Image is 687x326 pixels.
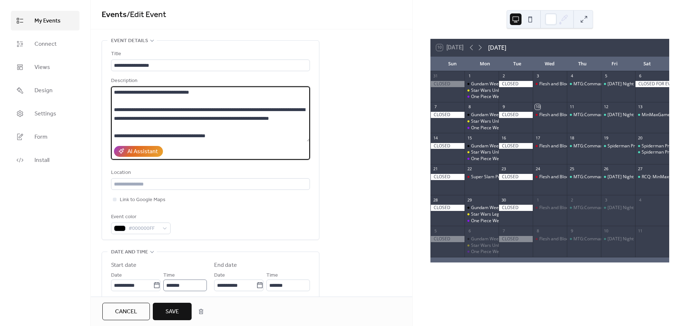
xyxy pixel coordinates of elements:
[114,146,163,157] button: AI Assistant
[533,174,567,180] div: Flesh and Blood Armory Night
[102,303,150,320] button: Cancel
[111,37,148,45] span: Event details
[465,218,499,224] div: One Piece Weekly Event
[499,174,533,180] div: CLOSED
[608,205,667,211] div: [DATE] Night Magic - Modern
[573,236,625,242] div: MTG:Commander [DATE]
[34,40,57,49] span: Connect
[533,81,567,87] div: Flesh and Blood Armory Night
[471,156,519,162] div: One Piece Weekly Event
[471,81,516,87] div: Gundam Weekly Event
[637,135,643,140] div: 20
[465,118,499,125] div: Star Wars Unlimited Weekly Play
[128,224,159,233] span: #000000FF
[165,307,179,316] span: Save
[501,57,533,71] div: Tue
[11,57,79,77] a: Views
[535,197,540,203] div: 1
[111,50,308,58] div: Title
[637,166,643,172] div: 27
[539,205,600,211] div: Flesh and Blood Armory Night
[533,236,567,242] div: Flesh and Blood Armory Night
[465,236,499,242] div: Gundam Weekly Event
[214,261,237,270] div: End date
[501,73,506,79] div: 2
[465,149,499,155] div: Star Wars Unlimited Weekly Play
[567,236,601,242] div: MTG:Commander Thursday
[471,243,537,249] div: Star Wars Unlimited Weekly Play
[467,73,472,79] div: 1
[601,112,635,118] div: Friday Night Magic - Modern
[465,87,499,94] div: Star Wars Unlimited Weekly Play
[11,127,79,147] a: Form
[635,112,669,118] div: MinMaxGames STANDARD Store Championship Saturday September 13th 12pm
[471,174,550,180] div: Super Slam Prerelease [DATE] 6:30 PM
[601,143,635,149] div: Spiderman Prerelease September 19th 6:00pm
[430,205,465,211] div: CLOSED
[214,271,225,280] span: Date
[471,211,602,217] div: Star Wars Legends of the Force Store Showdown [DATE] 6:30 PM
[569,73,574,79] div: 4
[430,174,465,180] div: CLOSED
[501,135,506,140] div: 16
[539,236,600,242] div: Flesh and Blood Armory Night
[467,166,472,172] div: 22
[573,112,625,118] div: MTG:Commander [DATE]
[153,303,192,320] button: Save
[433,135,438,140] div: 14
[598,57,631,71] div: Fri
[533,112,567,118] div: Flesh and Blood Armory Night
[499,143,533,149] div: CLOSED
[433,73,438,79] div: 31
[467,197,472,203] div: 29
[533,143,567,149] div: Flesh and Blood Armory Night
[601,205,635,211] div: Friday Night Magic - Modern
[608,236,667,242] div: [DATE] Night Magic - Modern
[34,110,56,118] span: Settings
[11,34,79,54] a: Connect
[465,94,499,100] div: One Piece Weekly Event
[465,81,499,87] div: Gundam Weekly Event
[11,11,79,30] a: My Events
[471,118,537,125] div: Star Wars Unlimited Weekly Play
[569,135,574,140] div: 18
[535,228,540,233] div: 8
[573,81,625,87] div: MTG:Commander [DATE]
[471,87,537,94] div: Star Wars Unlimited Weekly Play
[601,81,635,87] div: Friday Night Magic - Modern
[603,228,609,233] div: 10
[433,197,438,203] div: 28
[573,174,625,180] div: MTG:Commander [DATE]
[471,236,516,242] div: Gundam Weekly Event
[569,228,574,233] div: 9
[115,307,137,316] span: Cancel
[430,112,465,118] div: CLOSED
[535,166,540,172] div: 24
[34,156,49,165] span: Install
[11,104,79,123] a: Settings
[567,112,601,118] div: MTG:Commander Thursday
[471,205,516,211] div: Gundam Weekly Event
[34,133,48,142] span: Form
[539,143,600,149] div: Flesh and Blood Armory Night
[535,135,540,140] div: 17
[535,73,540,79] div: 3
[635,174,669,180] div: RCQ: MinMaxGames STANDARD Regional Championship Qualifier Saturday September 27th 11am Start RCQ ...
[436,57,469,71] div: Sun
[111,77,308,85] div: Description
[111,248,148,257] span: Date and time
[465,243,499,249] div: Star Wars Unlimited Weekly Play
[539,174,600,180] div: Flesh and Blood Armory Night
[601,236,635,242] div: Friday Night Magic - Modern
[471,125,519,131] div: One Piece Weekly Event
[601,174,635,180] div: Friday Night Magic - Modern
[573,143,625,149] div: MTG:Commander [DATE]
[471,149,537,155] div: Star Wars Unlimited Weekly Play
[111,271,122,280] span: Date
[11,81,79,100] a: Design
[467,135,472,140] div: 15
[603,166,609,172] div: 26
[34,86,53,95] span: Design
[266,271,278,280] span: Time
